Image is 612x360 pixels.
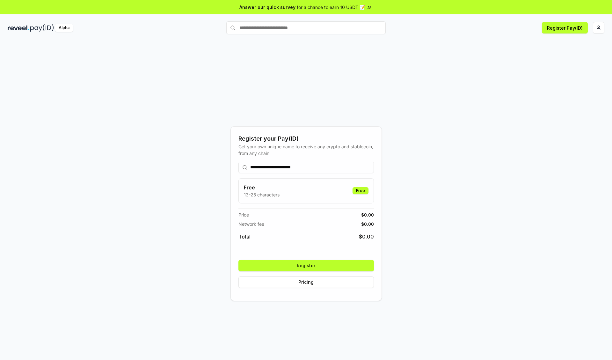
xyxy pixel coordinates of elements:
[297,4,365,11] span: for a chance to earn 10 USDT 📝
[542,22,588,33] button: Register Pay(ID)
[8,24,29,32] img: reveel_dark
[361,211,374,218] span: $ 0.00
[359,233,374,240] span: $ 0.00
[361,221,374,227] span: $ 0.00
[244,191,280,198] p: 13-25 characters
[238,276,374,288] button: Pricing
[238,143,374,157] div: Get your own unique name to receive any crypto and stablecoin, from any chain
[55,24,73,32] div: Alpha
[244,184,280,191] h3: Free
[238,134,374,143] div: Register your Pay(ID)
[238,221,264,227] span: Network fee
[353,187,368,194] div: Free
[239,4,295,11] span: Answer our quick survey
[238,211,249,218] span: Price
[30,24,54,32] img: pay_id
[238,260,374,271] button: Register
[238,233,251,240] span: Total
